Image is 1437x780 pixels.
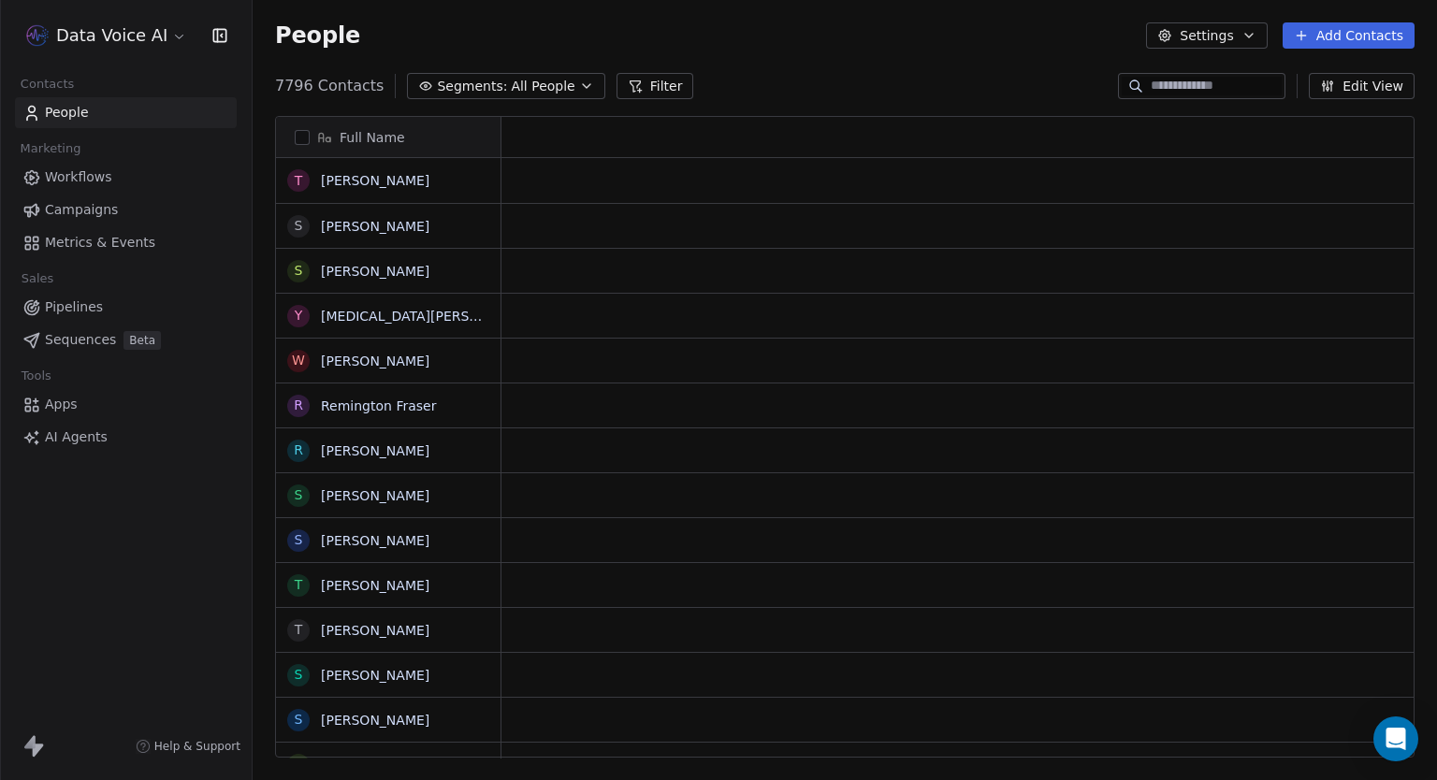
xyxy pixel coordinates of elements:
[45,167,112,187] span: Workflows
[295,530,303,550] div: S
[617,73,694,99] button: Filter
[45,395,78,414] span: Apps
[123,331,161,350] span: Beta
[13,265,62,293] span: Sales
[136,739,240,754] a: Help & Support
[275,75,384,97] span: 7796 Contacts
[295,575,303,595] div: T
[294,441,303,460] div: R
[1309,73,1415,99] button: Edit View
[15,227,237,258] a: Metrics & Events
[45,103,89,123] span: People
[15,162,237,193] a: Workflows
[321,309,539,324] a: [MEDICAL_DATA][PERSON_NAME]
[45,427,108,447] span: AI Agents
[56,23,167,48] span: Data Voice AI
[321,354,429,368] a: [PERSON_NAME]
[295,665,303,685] div: S
[321,443,429,458] a: [PERSON_NAME]
[511,77,574,96] span: All People
[321,668,429,683] a: [PERSON_NAME]
[294,396,303,415] div: R
[45,330,116,350] span: Sequences
[321,758,429,773] a: [PERSON_NAME]
[321,533,429,548] a: [PERSON_NAME]
[1283,22,1415,49] button: Add Contacts
[295,171,303,191] div: T
[321,713,429,728] a: [PERSON_NAME]
[45,297,103,317] span: Pipelines
[26,24,49,47] img: Untitled_design-removebg-preview.png
[154,739,240,754] span: Help & Support
[437,77,507,96] span: Segments:
[321,173,429,188] a: [PERSON_NAME]
[275,22,360,50] span: People
[321,398,436,413] a: Remington Fraser
[295,485,303,505] div: S
[321,623,429,638] a: [PERSON_NAME]
[45,233,155,253] span: Metrics & Events
[295,620,303,640] div: T
[15,389,237,420] a: Apps
[292,351,305,370] div: W
[321,488,429,503] a: [PERSON_NAME]
[295,261,303,281] div: S
[45,200,118,220] span: Campaigns
[321,264,429,279] a: [PERSON_NAME]
[340,128,405,147] span: Full Name
[321,578,429,593] a: [PERSON_NAME]
[1146,22,1267,49] button: Settings
[295,710,303,729] div: S
[295,216,303,236] div: S
[13,362,59,390] span: Tools
[276,117,501,157] div: Full Name
[321,219,429,234] a: [PERSON_NAME]
[1373,716,1418,761] div: Open Intercom Messenger
[12,135,89,163] span: Marketing
[295,306,303,325] div: Y
[15,325,237,355] a: SequencesBeta
[295,755,303,774] div: S
[15,97,237,128] a: People
[15,422,237,453] a: AI Agents
[276,158,501,758] div: grid
[15,195,237,225] a: Campaigns
[12,70,82,98] span: Contacts
[22,20,191,51] button: Data Voice AI
[15,292,237,323] a: Pipelines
